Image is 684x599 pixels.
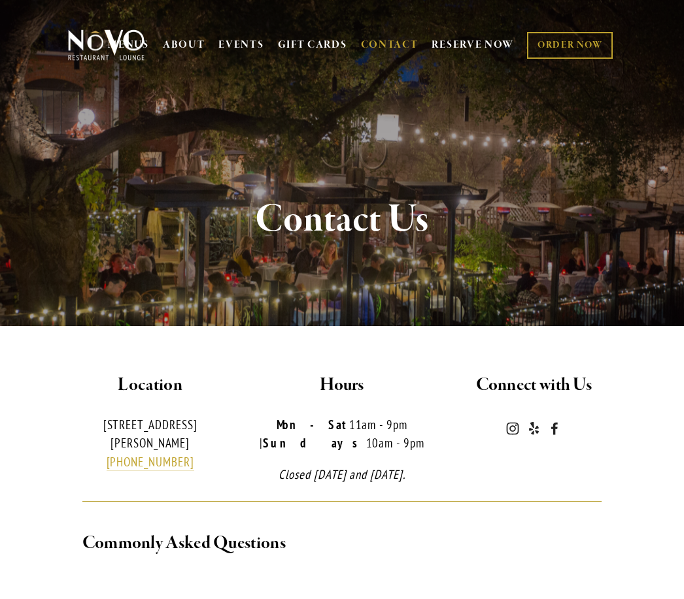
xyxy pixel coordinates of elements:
em: Closed [DATE] and [DATE]. [279,466,405,482]
a: Novo Restaurant and Lounge [548,422,561,435]
img: Novo Restaurant &amp; Lounge [65,29,147,61]
a: RESERVE NOW [432,33,514,57]
a: MENUS [108,39,149,52]
a: ORDER NOW [527,32,613,59]
h2: Commonly Asked Questions [82,530,602,557]
h2: Location [65,372,235,399]
a: Yelp [527,422,540,435]
a: EVENTS [218,39,264,52]
p: [STREET_ADDRESS][PERSON_NAME] [65,415,235,472]
strong: Contact Us [255,195,429,244]
strong: Sundays [263,435,366,451]
strong: Mon-Sat [277,417,349,432]
a: ABOUT [163,39,205,52]
h2: Connect with Us [449,372,619,399]
p: 11am - 9pm | 10am - 9pm [257,415,426,453]
a: GIFT CARDS [278,33,347,57]
a: [PHONE_NUMBER] [107,454,194,471]
h2: Hours [257,372,426,399]
a: CONTACT [361,33,419,57]
a: Instagram [506,422,519,435]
